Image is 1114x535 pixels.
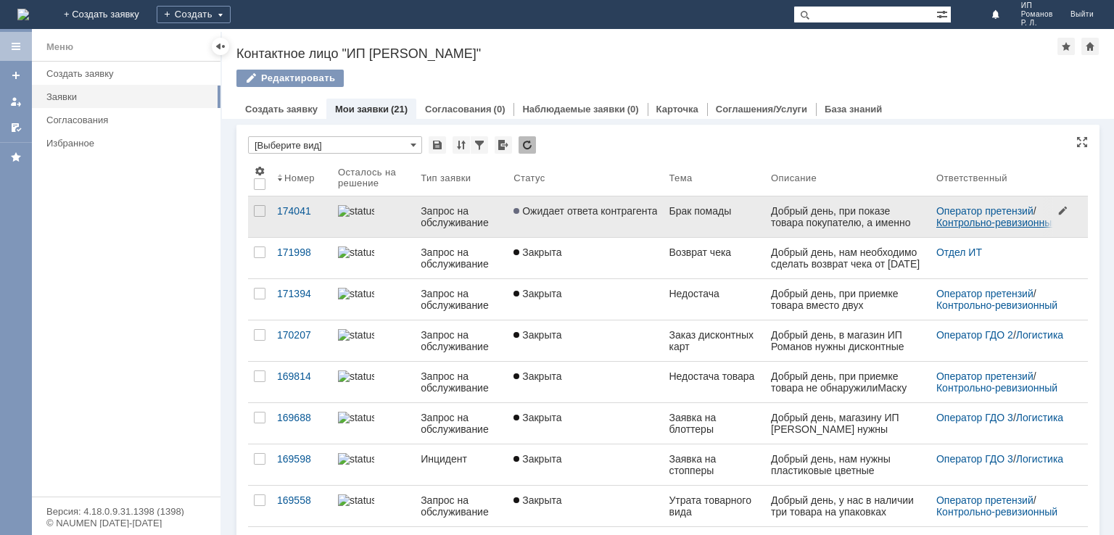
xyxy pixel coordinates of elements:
a: 171394 [271,279,332,320]
a: Отдел ИТ [936,246,982,258]
th: Статус [508,159,663,196]
a: Контрольно-ревизионный отдел [936,506,1060,529]
div: Меню [46,38,73,56]
a: Запрос на обслуживание [415,486,508,526]
div: 169814 [277,370,326,382]
div: Сделать домашней страницей [1081,38,1099,55]
a: Запрос на обслуживание [415,196,508,237]
a: Запрос на обслуживание [415,238,508,278]
div: / [936,453,1070,465]
span: Закрыта [513,370,561,382]
div: (21) [391,104,408,115]
div: (0) [494,104,506,115]
div: © NAUMEN [DATE]-[DATE] [46,518,206,528]
div: На всю страницу [1076,136,1088,148]
a: Логистика [1016,329,1063,341]
div: Скрыть меню [212,38,229,55]
th: Осталось на решение [332,159,415,196]
div: Статус [513,173,545,183]
img: statusbar-100 (1).png [338,370,374,382]
div: Инцидент [421,453,502,465]
img: logo [17,9,29,20]
a: 170207 [271,320,332,361]
a: Закрыта [508,486,663,526]
a: Оператор ГДО 3 [936,453,1013,465]
a: 169814 [271,362,332,402]
a: Оператор ГДО 2 [936,329,1013,341]
div: Номер [284,173,315,183]
div: Описание [771,173,817,183]
div: Создать заявку [46,68,212,79]
th: Номер [271,159,332,196]
div: Заказ дисконтных карт [669,329,759,352]
a: 174041 [271,196,332,237]
div: Тема [669,173,692,183]
a: Оператор претензий [936,494,1033,506]
a: Контрольно-ревизионный отдел [936,217,1060,240]
a: Заявки [41,86,218,108]
a: Создать заявку [245,104,318,115]
a: statusbar-25 (1).png [332,238,415,278]
a: Создать заявку [4,64,28,87]
div: 174041 [277,205,326,217]
img: statusbar-100 (1).png [338,412,374,423]
a: Закрыта [508,320,663,361]
span: Редактировать [1053,197,1076,236]
a: statusbar-100 (1).png [332,279,415,320]
div: Добавить в избранное [1057,38,1075,55]
a: Ожидает ответа контрагента [508,196,663,237]
div: / [936,412,1070,423]
div: Сортировка... [453,136,470,154]
th: Ответственный [931,159,1076,196]
div: Избранное [46,138,196,149]
div: Недостача [669,288,759,299]
a: Недостача [663,279,765,320]
div: Создать [157,6,231,23]
a: Мои заявки [335,104,389,115]
div: / [936,494,1070,518]
div: Утрата товарного вида [669,494,759,518]
a: Согласования [41,109,218,131]
div: Осталось на решение [338,167,397,188]
div: Запрос на обслуживание [421,329,502,352]
div: Ответственный [936,173,1007,183]
div: Заявка на блоттеры [669,412,759,435]
a: Создать заявку [41,62,218,85]
span: Ожидает ответа контрагента [513,205,657,217]
span: Романов [1021,10,1053,19]
div: Запрос на обслуживание [421,288,502,311]
div: 170207 [277,329,326,341]
span: Закрыта [513,412,561,423]
div: 171394 [277,288,326,299]
span: с [57,141,61,150]
div: 169558 [277,494,326,506]
a: Закрыта [508,362,663,402]
span: Закрыта [513,246,561,258]
a: Оператор претензий [936,288,1033,299]
a: statusbar-100 (1).png [332,320,415,361]
a: statusbar-100 (1).png [332,486,415,526]
div: Согласования [46,115,212,125]
span: Р. Л. [1021,19,1053,28]
a: Запрос на обслуживание [415,362,508,402]
a: Наблюдаемые заявки [522,104,624,115]
div: Запрос на обслуживание [421,246,502,270]
div: Запрос на обслуживание [421,494,502,518]
a: Контрольно-ревизионный отдел [936,299,1060,323]
a: Контрольно-ревизионный отдел [936,382,1060,405]
div: / [936,205,1070,228]
div: Возврат чека [669,246,759,258]
a: Соглашения/Услуги [716,104,807,115]
div: 169688 [277,412,326,423]
a: 171998 [271,238,332,278]
a: 169688 [271,403,332,444]
a: statusbar-100 (1).png [332,403,415,444]
div: Контактное лицо "ИП [PERSON_NAME]" [236,46,1057,61]
a: Закрыта [508,403,663,444]
div: Недостача товара [669,370,759,382]
a: Логистика [1016,412,1063,423]
div: Экспорт списка [495,136,512,154]
a: Закрыта [508,444,663,485]
span: Закрыта [513,329,561,341]
img: statusbar-100 (1).png [338,205,374,217]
